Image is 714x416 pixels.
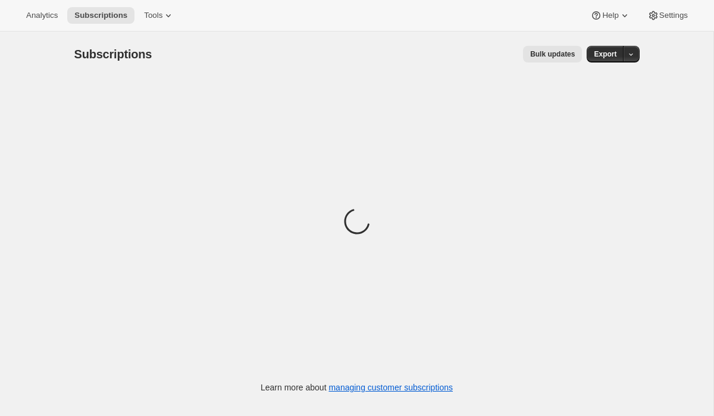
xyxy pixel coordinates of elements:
[640,7,695,24] button: Settings
[328,383,453,392] a: managing customer subscriptions
[74,48,152,61] span: Subscriptions
[144,11,162,20] span: Tools
[74,11,127,20] span: Subscriptions
[26,11,58,20] span: Analytics
[594,49,616,59] span: Export
[137,7,181,24] button: Tools
[261,381,453,393] p: Learn more about
[587,46,624,62] button: Export
[583,7,637,24] button: Help
[659,11,688,20] span: Settings
[523,46,582,62] button: Bulk updates
[19,7,65,24] button: Analytics
[530,49,575,59] span: Bulk updates
[602,11,618,20] span: Help
[67,7,134,24] button: Subscriptions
